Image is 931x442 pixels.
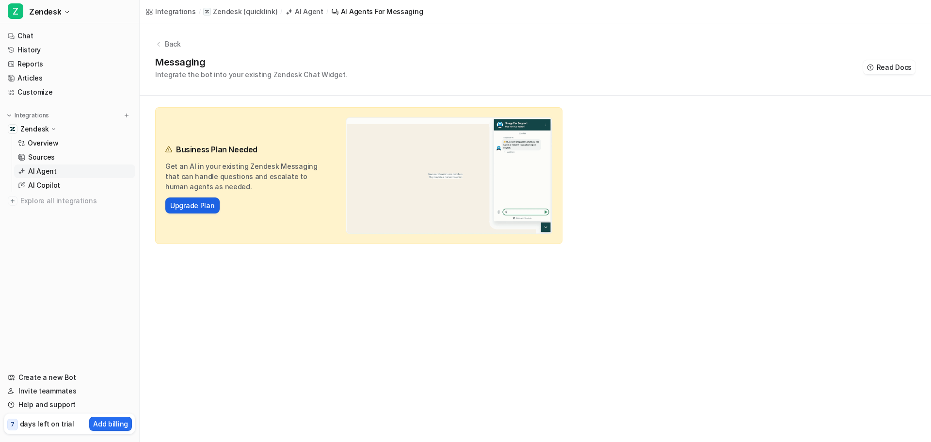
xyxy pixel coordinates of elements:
[14,179,135,192] a: AI Copilot
[8,196,17,206] img: explore all integrations
[155,55,347,69] h1: Messaging
[14,164,135,178] a: AI Agent
[155,6,196,16] div: Integrations
[29,5,61,18] span: Zendesk
[20,419,74,429] p: days left on trial
[6,112,13,119] img: expand menu
[4,71,135,85] a: Articles
[11,420,15,429] p: 7
[89,417,132,431] button: Add billing
[123,112,130,119] img: menu_add.svg
[341,6,423,16] div: AI Agents for messaging
[203,7,277,16] a: Zendesk(quicklink)
[28,152,55,162] p: Sources
[28,180,60,190] p: AI Copilot
[20,124,49,134] p: Zendesk
[4,194,135,208] a: Explore all integrations
[10,126,16,132] img: Zendesk
[4,371,135,384] a: Create a new Bot
[28,138,59,148] p: Overview
[4,398,135,411] a: Help and support
[8,3,23,19] span: Z
[170,200,215,211] a: Upgrade Plan
[155,69,347,80] p: Integrate the bot into your existing Zendesk Chat Widget.
[165,39,181,49] p: Back
[165,161,324,192] p: Get an AI in your existing Zendesk Messaging that can handle questions and escalate to human agen...
[15,112,49,119] p: Integrations
[877,62,912,72] span: Read Docs
[93,419,128,429] p: Add billing
[4,111,52,120] button: Integrations
[295,6,323,16] div: AI Agent
[285,6,323,16] a: AI Agent
[280,7,282,16] span: /
[14,136,135,150] a: Overview
[4,85,135,99] a: Customize
[165,197,220,213] button: Upgrade Plan
[145,6,196,16] a: Integrations
[176,144,257,155] p: Business Plan Needed
[4,57,135,71] a: Reports
[28,166,57,176] p: AI Agent
[326,7,328,16] span: /
[14,150,135,164] a: Sources
[4,29,135,43] a: Chat
[20,193,131,209] span: Explore all integrations
[243,7,277,16] p: ( quicklink )
[4,43,135,57] a: History
[4,384,135,398] a: Invite teammates
[331,6,423,16] a: AI Agents for messaging
[213,7,241,16] p: Zendesk
[863,60,915,74] button: Read Docs
[346,117,552,234] img: Zendesk Chat
[199,7,201,16] span: /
